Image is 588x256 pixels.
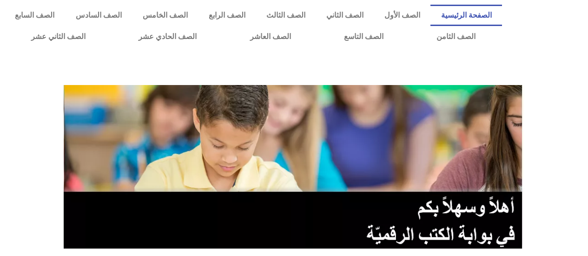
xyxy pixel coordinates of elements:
a: الصف الثالث [256,5,316,26]
a: الصف الثاني [316,5,374,26]
a: الصف العاشر [224,26,317,47]
a: الصف الرابع [198,5,256,26]
a: الصف الثاني عشر [5,26,112,47]
a: الصف الخامس [132,5,198,26]
a: الصف الحادي عشر [112,26,223,47]
a: الصف السادس [65,5,132,26]
a: الصف السابع [5,5,65,26]
a: الصف التاسع [317,26,410,47]
a: الصف الأول [374,5,430,26]
a: الصف الثامن [410,26,502,47]
a: الصفحة الرئيسية [430,5,502,26]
